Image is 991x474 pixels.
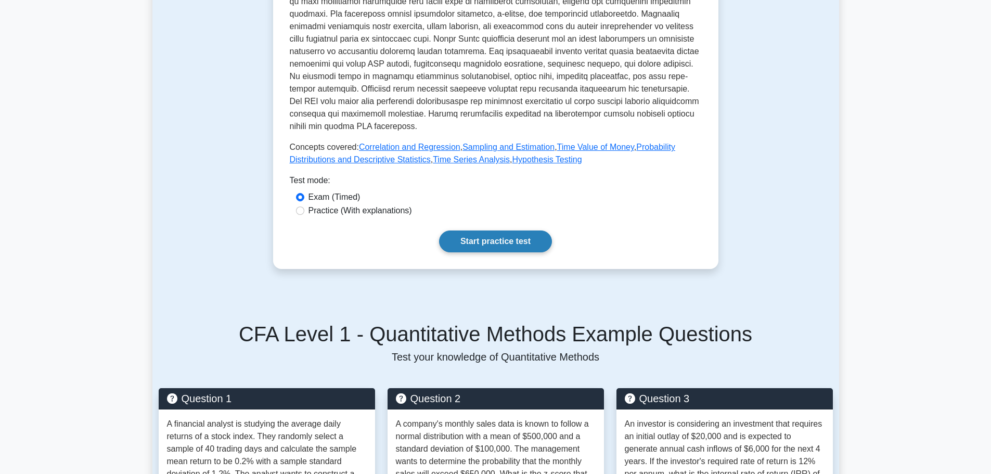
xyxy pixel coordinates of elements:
[167,392,367,405] h5: Question 1
[159,322,833,347] h5: CFA Level 1 - Quantitative Methods Example Questions
[290,174,702,191] div: Test mode:
[462,143,555,151] a: Sampling and Estimation
[308,191,361,203] label: Exam (Timed)
[512,155,582,164] a: Hypothesis Testing
[159,351,833,363] p: Test your knowledge of Quantitative Methods
[359,143,460,151] a: Correlation and Regression
[308,204,412,217] label: Practice (With explanations)
[290,141,702,166] p: Concepts covered: , , , , ,
[625,392,825,405] h5: Question 3
[396,392,596,405] h5: Question 2
[439,230,552,252] a: Start practice test
[433,155,510,164] a: Time Series Analysis
[557,143,634,151] a: Time Value of Money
